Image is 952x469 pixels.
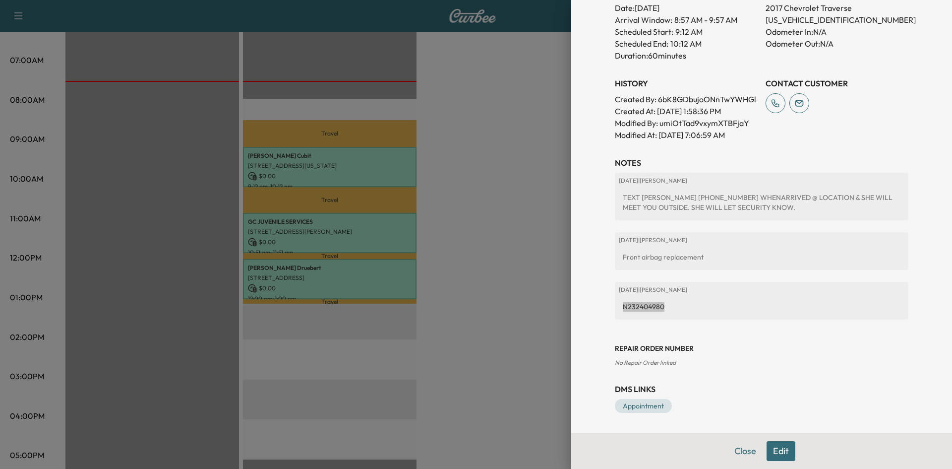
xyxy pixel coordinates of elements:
div: Front airbag replacement [619,248,904,266]
p: Odometer In: N/A [766,26,908,38]
div: N232404980 [619,298,904,316]
p: 9:12 AM [675,26,703,38]
p: Created At : [DATE] 1:58:36 PM [615,105,758,117]
p: [DATE] | [PERSON_NAME] [619,177,904,185]
p: 10:12 AM [670,38,702,50]
p: [DATE] | [PERSON_NAME] [619,286,904,294]
p: Arrival Window: [615,14,758,26]
span: 8:57 AM - 9:57 AM [674,14,737,26]
p: [US_VEHICLE_IDENTIFICATION_NUMBER] [766,14,908,26]
button: Edit [767,441,795,461]
p: Date: [DATE] [615,2,758,14]
a: Appointment [615,399,672,413]
p: 2017 Chevrolet Traverse [766,2,908,14]
div: TEXT [PERSON_NAME] [PHONE_NUMBER] WHENARRIVED @ LOCATION & SHE WILL MEET YOU OUTSIDE. SHE WILL LE... [619,189,904,216]
p: Odometer Out: N/A [766,38,908,50]
h3: DMS Links [615,383,908,395]
p: Duration: 60 minutes [615,50,758,62]
h3: NOTES [615,157,908,169]
p: Scheduled End: [615,38,668,50]
h3: Repair Order number [615,343,908,353]
p: Modified At : [DATE] 7:06:59 AM [615,129,758,141]
h3: CONTACT CUSTOMER [766,77,908,89]
p: Scheduled Start: [615,26,673,38]
button: Close [728,441,763,461]
h3: History [615,77,758,89]
p: Created By : 6bK8GDbujoONnTwYWHGl [615,93,758,105]
p: Modified By : umiOtTad9vxymXTBFjaY [615,117,758,129]
p: [DATE] | [PERSON_NAME] [619,236,904,244]
span: No Repair Order linked [615,359,676,366]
